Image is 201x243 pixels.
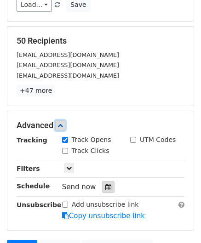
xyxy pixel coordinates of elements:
small: [EMAIL_ADDRESS][DOMAIN_NAME] [17,51,119,58]
label: UTM Codes [140,135,176,145]
h5: Advanced [17,120,184,130]
label: Track Opens [72,135,111,145]
a: Copy unsubscribe link [62,212,145,220]
h5: 50 Recipients [17,36,184,46]
small: [EMAIL_ADDRESS][DOMAIN_NAME] [17,62,119,68]
strong: Filters [17,165,40,172]
iframe: Chat Widget [155,199,201,243]
a: +47 more [17,85,55,96]
small: [EMAIL_ADDRESS][DOMAIN_NAME] [17,72,119,79]
strong: Schedule [17,182,50,190]
span: Send now [62,183,96,191]
label: Track Clicks [72,146,109,156]
strong: Unsubscribe [17,201,62,209]
label: Add unsubscribe link [72,200,139,209]
strong: Tracking [17,136,47,144]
